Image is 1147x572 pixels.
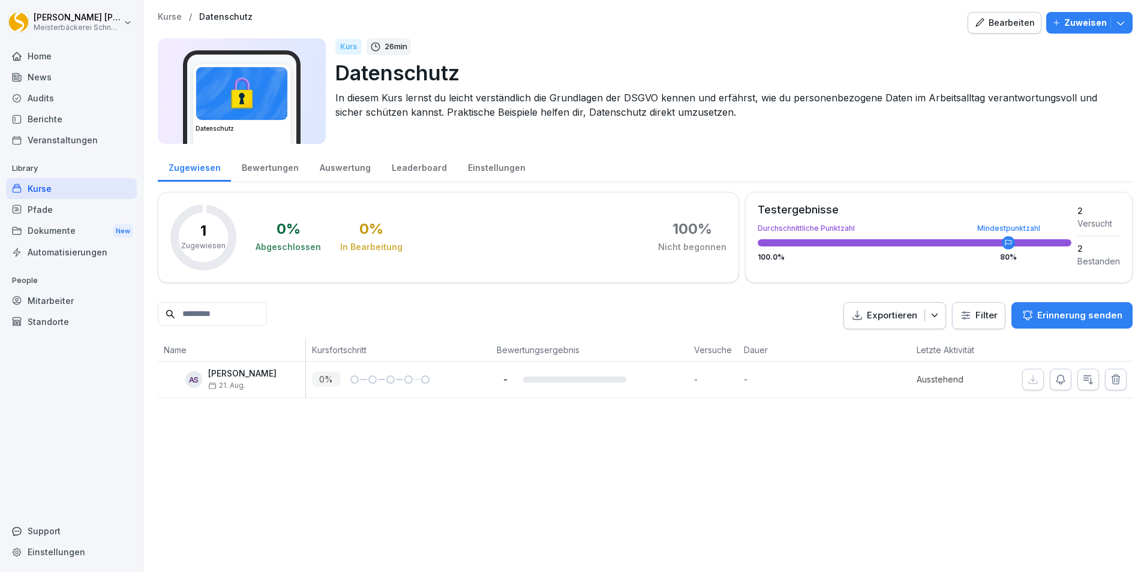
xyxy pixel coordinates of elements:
div: AS [185,371,202,388]
p: Meisterbäckerei Schneckenburger [34,23,121,32]
img: gp1n7epbxsf9lzaihqn479zn.png [196,67,287,120]
div: 0 % [359,222,383,236]
p: - [497,374,514,385]
p: Library [6,159,137,178]
p: Ausstehend [917,373,1003,386]
div: Dokumente [6,220,137,242]
p: Exportieren [867,309,917,323]
button: Filter [953,303,1005,329]
div: In Bearbeitung [340,241,403,253]
p: Name [164,344,299,356]
a: Bewertungen [231,151,309,182]
p: Datenschutz [335,58,1123,88]
div: 80 % [1000,254,1017,261]
div: New [113,224,133,238]
a: Einstellungen [6,541,137,562]
p: People [6,271,137,290]
a: Automatisierungen [6,242,137,263]
div: Mindestpunktzahl [977,225,1040,232]
p: - [694,373,737,386]
p: Erinnerung senden [1037,309,1122,322]
div: Abgeschlossen [256,241,321,253]
div: 100 % [672,222,712,236]
a: Home [6,46,137,67]
p: [PERSON_NAME] [208,369,277,379]
div: 100.0 % [758,254,1071,261]
p: Zugewiesen [181,240,226,251]
p: 1 [200,224,206,238]
button: Exportieren [843,302,946,329]
button: Erinnerung senden [1011,302,1133,329]
a: Datenschutz [199,12,253,22]
p: Bewertungsergebnis [497,344,682,356]
a: Kurse [6,178,137,199]
div: 2 [1077,242,1120,255]
p: Zuweisen [1064,16,1107,29]
div: Kurs [335,39,362,55]
p: Kursfortschritt [312,344,485,356]
div: 0 % [277,222,301,236]
a: Berichte [6,109,137,130]
div: Bestanden [1077,255,1120,267]
p: / [189,12,192,22]
a: Einstellungen [457,151,536,182]
p: Versuche [694,344,731,356]
div: Support [6,520,137,541]
div: Testergebnisse [758,204,1071,215]
p: In diesem Kurs lernst du leicht verständlich die Grundlagen der DSGVO kennen und erfährst, wie du... [335,91,1123,119]
a: Standorte [6,311,137,332]
p: [PERSON_NAME] [PERSON_NAME] [34,13,121,23]
div: Nicht begonnen [658,241,726,253]
a: DokumenteNew [6,220,137,242]
p: Letzte Aktivität [917,344,997,356]
a: Auswertung [309,151,381,182]
a: Veranstaltungen [6,130,137,150]
span: 21. Aug. [208,381,245,390]
a: Leaderboard [381,151,457,182]
a: Pfade [6,199,137,220]
p: 0 % [312,372,341,387]
a: Zugewiesen [158,151,231,182]
a: Kurse [158,12,182,22]
div: 2 [1077,204,1120,217]
p: Dauer [744,344,794,356]
div: Filter [960,309,998,321]
a: Audits [6,88,137,109]
h3: Datenschutz [196,124,288,133]
div: Durchschnittliche Punktzahl [758,225,1071,232]
p: 26 min [385,41,407,53]
a: News [6,67,137,88]
div: Versucht [1077,217,1120,230]
button: Zuweisen [1046,12,1133,34]
div: Bearbeiten [974,16,1035,29]
a: Mitarbeiter [6,290,137,311]
p: - [744,373,800,386]
button: Bearbeiten [968,12,1041,34]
